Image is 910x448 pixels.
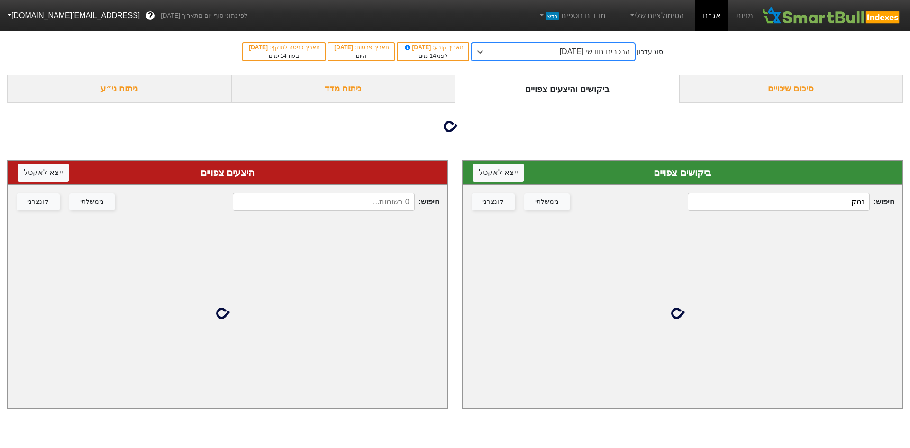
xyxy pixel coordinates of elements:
[7,75,231,103] div: ניתוח ני״ע
[233,193,439,211] span: חיפוש :
[473,165,892,180] div: ביקושים צפויים
[248,52,320,60] div: בעוד ימים
[18,165,437,180] div: היצעים צפויים
[148,9,153,22] span: ?
[455,75,679,103] div: ביקושים והיצעים צפויים
[69,193,115,210] button: ממשלתי
[546,12,559,20] span: חדש
[534,6,610,25] a: מדדים נוספיםחדש
[482,197,504,207] div: קונצרני
[402,43,464,52] div: תאריך קובע :
[356,53,366,59] span: היום
[688,193,894,211] span: חיפוש :
[18,164,69,182] button: ייצא לאקסל
[430,53,436,59] span: 14
[402,52,464,60] div: לפני ימים
[231,75,455,103] div: ניתוח מדד
[80,197,104,207] div: ממשלתי
[444,115,466,138] img: loading...
[761,6,902,25] img: SmartBull
[688,193,870,211] input: 559 רשומות...
[473,164,524,182] button: ייצא לאקסל
[333,43,389,52] div: תאריך פרסום :
[560,46,630,57] div: הרכבים חודשי [DATE]
[280,53,286,59] span: 14
[472,193,515,210] button: קונצרני
[27,197,49,207] div: קונצרני
[403,44,433,51] span: [DATE]
[216,302,239,325] img: loading...
[161,11,247,20] span: לפי נתוני סוף יום מתאריך [DATE]
[637,47,663,57] div: סוג עדכון
[233,193,415,211] input: 0 רשומות...
[535,197,559,207] div: ממשלתי
[524,193,570,210] button: ממשלתי
[679,75,903,103] div: סיכום שינויים
[17,193,60,210] button: קונצרני
[248,43,320,52] div: תאריך כניסה לתוקף :
[249,44,269,51] span: [DATE]
[334,44,355,51] span: [DATE]
[625,6,688,25] a: הסימולציות שלי
[671,302,694,325] img: loading...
